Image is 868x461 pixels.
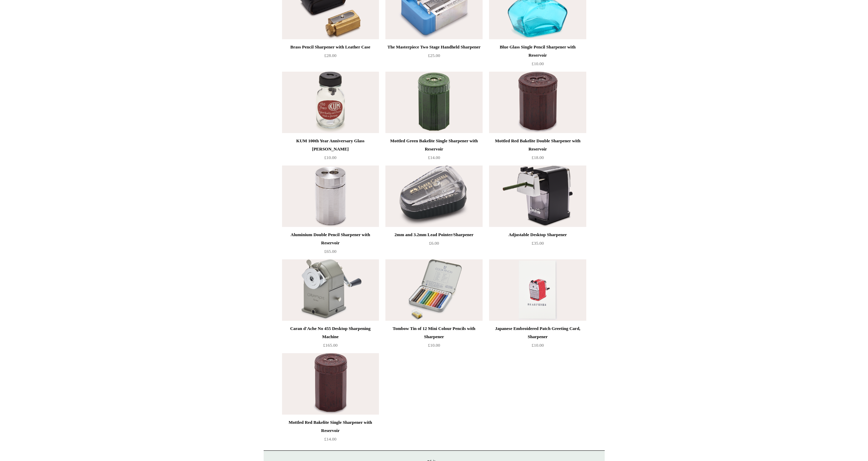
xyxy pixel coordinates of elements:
img: Mottled Green Bakelite Single Sharpener with Reservoir [385,72,482,133]
span: £14.00 [428,155,440,160]
span: £6.00 [429,241,439,246]
a: Mottled Red Bakelite Double Sharpener with Reservoir Mottled Red Bakelite Double Sharpener with R... [489,72,586,133]
span: £18.00 [532,155,544,160]
a: Mottled Red Bakelite Double Sharpener with Reservoir £18.00 [489,137,586,165]
span: £10.00 [324,155,337,160]
span: £165.00 [323,343,337,348]
a: Caran d'Ache No 455 Desktop Sharpening Machine £165.00 [282,325,379,352]
img: 2mm and 3.2mm Lead Pointer/Sharpener [385,165,482,227]
a: Caran d'Ache No 455 Desktop Sharpening Machine Caran d'Ache No 455 Desktop Sharpening Machine [282,259,379,321]
a: Aluminium Double Pencil Sharpener with Reservoir Aluminium Double Pencil Sharpener with Reservoir [282,165,379,227]
div: The Masterpiece Two Stage Handheld Sharpener [387,43,481,51]
div: KUM 100th Year Anniversary Glass [PERSON_NAME] [284,137,377,153]
span: £10.00 [532,61,544,66]
img: Tombow Tin of 12 Mini Colour Pencils with Sharpener [385,259,482,321]
a: Japanese Embroidered Patch Greeting Card, Sharpener £10.00 [489,325,586,352]
div: Adjustable Desktop Sharpener [491,231,584,239]
div: Aluminium Double Pencil Sharpener with Reservoir [284,231,377,247]
a: KUM 100th Year Anniversary Glass Jar Sharpener KUM 100th Year Anniversary Glass Jar Sharpener [282,72,379,133]
a: Mottled Red Bakelite Single Sharpener with Reservoir Mottled Red Bakelite Single Sharpener with R... [282,353,379,415]
a: Adjustable Desktop Sharpener Adjustable Desktop Sharpener [489,165,586,227]
img: Mottled Red Bakelite Double Sharpener with Reservoir [489,72,586,133]
a: Adjustable Desktop Sharpener £35.00 [489,231,586,259]
img: Aluminium Double Pencil Sharpener with Reservoir [282,165,379,227]
span: £65.00 [324,249,337,254]
a: 2mm and 3.2mm Lead Pointer/Sharpener £6.00 [385,231,482,259]
a: Japanese Embroidered Patch Greeting Card, Sharpener Japanese Embroidered Patch Greeting Card, Sha... [489,259,586,321]
span: £25.00 [428,53,440,58]
a: KUM 100th Year Anniversary Glass [PERSON_NAME] £10.00 [282,137,379,165]
a: Tombow Tin of 12 Mini Colour Pencils with Sharpener Tombow Tin of 12 Mini Colour Pencils with Sha... [385,259,482,321]
a: Mottled Green Bakelite Single Sharpener with Reservoir Mottled Green Bakelite Single Sharpener wi... [385,72,482,133]
a: Blue Glass Single Pencil Sharpener with Reservoir £10.00 [489,43,586,71]
span: £35.00 [532,241,544,246]
a: Tombow Tin of 12 Mini Colour Pencils with Sharpener £10.00 [385,325,482,352]
span: £28.00 [324,53,337,58]
a: Mottled Red Bakelite Single Sharpener with Reservoir £14.00 [282,418,379,446]
div: Mottled Green Bakelite Single Sharpener with Reservoir [387,137,481,153]
a: The Masterpiece Two Stage Handheld Sharpener £25.00 [385,43,482,71]
a: Brass Pencil Sharpener with Leather Case £28.00 [282,43,379,71]
span: £10.00 [428,343,440,348]
img: Adjustable Desktop Sharpener [489,165,586,227]
a: Mottled Green Bakelite Single Sharpener with Reservoir £14.00 [385,137,482,165]
a: Aluminium Double Pencil Sharpener with Reservoir £65.00 [282,231,379,259]
img: Caran d'Ache No 455 Desktop Sharpening Machine [282,259,379,321]
div: Tombow Tin of 12 Mini Colour Pencils with Sharpener [387,325,481,341]
img: KUM 100th Year Anniversary Glass Jar Sharpener [282,72,379,133]
div: Blue Glass Single Pencil Sharpener with Reservoir [491,43,584,59]
span: £10.00 [532,343,544,348]
img: Japanese Embroidered Patch Greeting Card, Sharpener [489,259,586,321]
img: Mottled Red Bakelite Single Sharpener with Reservoir [282,353,379,415]
div: Mottled Red Bakelite Double Sharpener with Reservoir [491,137,584,153]
a: 2mm and 3.2mm Lead Pointer/Sharpener 2mm and 3.2mm Lead Pointer/Sharpener [385,165,482,227]
div: 2mm and 3.2mm Lead Pointer/Sharpener [387,231,481,239]
div: Mottled Red Bakelite Single Sharpener with Reservoir [284,418,377,435]
div: Brass Pencil Sharpener with Leather Case [284,43,377,51]
div: Caran d'Ache No 455 Desktop Sharpening Machine [284,325,377,341]
div: Japanese Embroidered Patch Greeting Card, Sharpener [491,325,584,341]
span: £14.00 [324,436,337,442]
